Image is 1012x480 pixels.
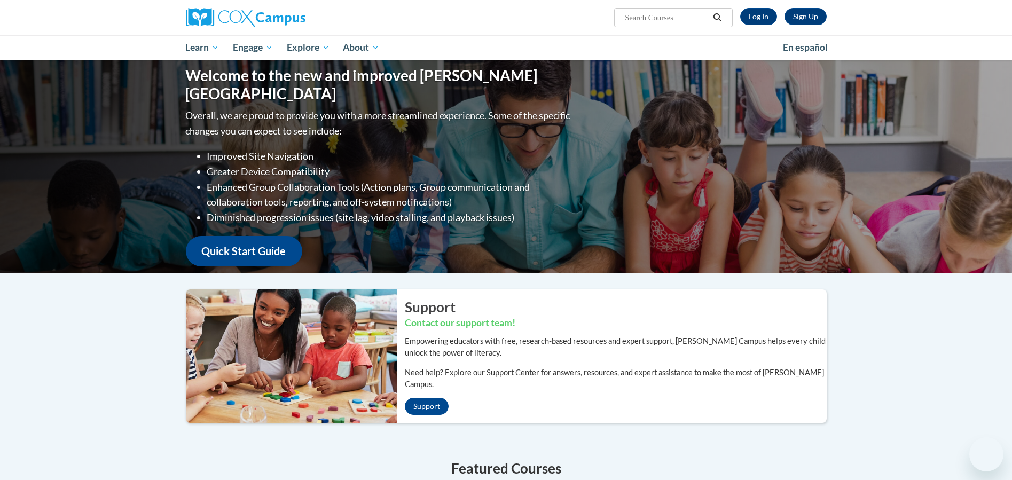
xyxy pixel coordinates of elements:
img: Cox Campus [186,8,305,27]
iframe: Button to launch messaging window [969,437,1003,471]
li: Enhanced Group Collaboration Tools (Action plans, Group communication and collaboration tools, re... [207,179,573,210]
h3: Contact our support team! [405,317,827,330]
div: Main menu [170,35,843,60]
input: Search Courses [624,11,709,24]
p: Need help? Explore our Support Center for answers, resources, and expert assistance to make the m... [405,367,827,390]
span: Engage [233,41,273,54]
h1: Welcome to the new and improved [PERSON_NAME][GEOGRAPHIC_DATA] [186,67,573,103]
span: Explore [287,41,330,54]
h2: Support [405,297,827,317]
a: Log In [740,8,777,25]
p: Overall, we are proud to provide you with a more streamlined experience. Some of the specific cha... [186,108,573,139]
a: About [336,35,386,60]
li: Greater Device Compatibility [207,164,573,179]
a: Quick Start Guide [186,236,302,266]
li: Improved Site Navigation [207,148,573,164]
span: About [343,41,379,54]
span: Learn [185,41,219,54]
a: Learn [179,35,226,60]
a: Explore [280,35,336,60]
p: Empowering educators with free, research-based resources and expert support, [PERSON_NAME] Campus... [405,335,827,359]
h4: Featured Courses [186,458,827,479]
a: Cox Campus [186,8,389,27]
a: En español [776,36,835,59]
button: Search [709,11,725,24]
a: Engage [226,35,280,60]
img: ... [178,289,397,423]
a: Support [405,398,449,415]
a: Register [785,8,827,25]
li: Diminished progression issues (site lag, video stalling, and playback issues) [207,210,573,225]
span: En español [783,42,828,53]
